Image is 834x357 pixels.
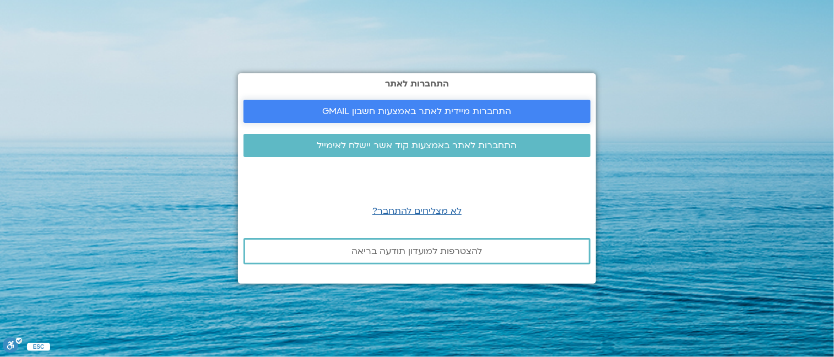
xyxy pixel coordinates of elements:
[323,106,512,116] span: התחברות מיידית לאתר באמצעות חשבון GMAIL
[243,238,591,264] a: להצטרפות למועדון תודעה בריאה
[243,134,591,157] a: התחברות לאתר באמצעות קוד אשר יישלח לאימייל
[243,100,591,123] a: התחברות מיידית לאתר באמצעות חשבון GMAIL
[317,140,517,150] span: התחברות לאתר באמצעות קוד אשר יישלח לאימייל
[243,79,591,89] h2: התחברות לאתר
[372,205,462,217] a: לא מצליחים להתחבר?
[352,246,483,256] span: להצטרפות למועדון תודעה בריאה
